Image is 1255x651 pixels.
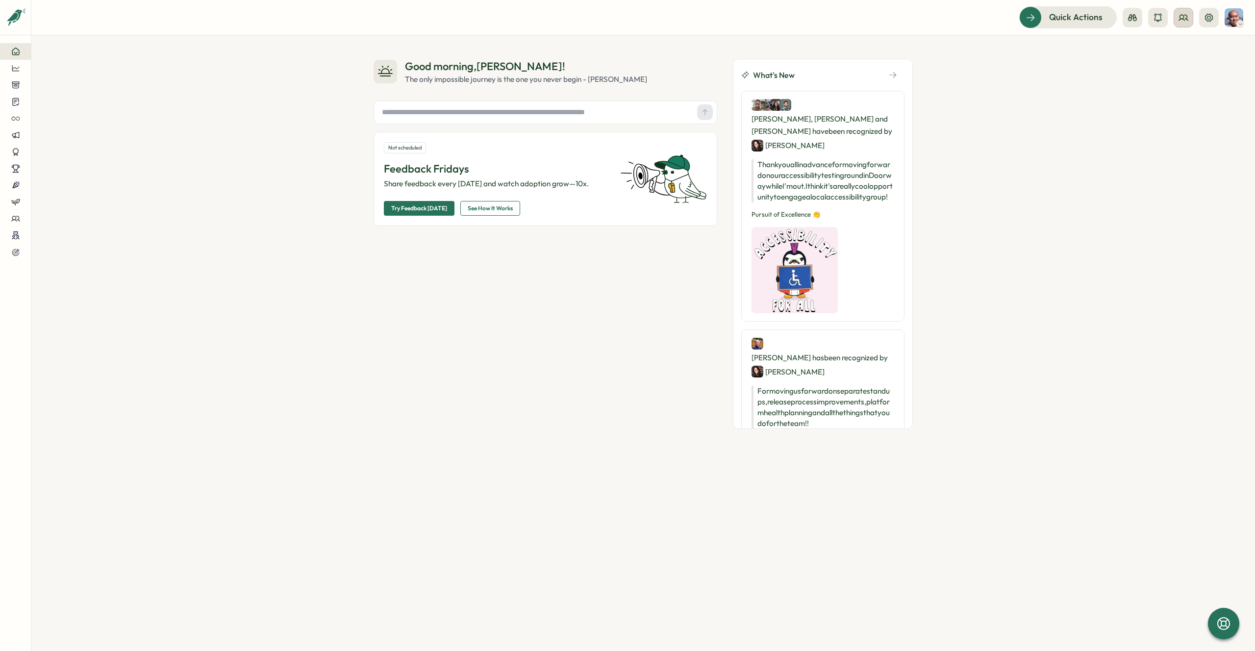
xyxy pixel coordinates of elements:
[752,338,894,378] div: [PERSON_NAME] has been recognized by
[752,99,763,111] img: Jesse James
[460,201,520,216] button: See How It Works
[752,99,894,151] div: [PERSON_NAME], [PERSON_NAME] and [PERSON_NAME] have been recognized by
[752,140,763,151] img: Kathy Cheng
[753,69,795,81] span: What's New
[752,338,763,350] img: Morgan Ludtke
[468,201,513,215] span: See How It Works
[384,201,454,216] button: Try Feedback [DATE]
[752,210,894,219] p: Pursuit of Excellence 👏
[752,159,894,202] p: Thank you all in advance for moving forward on our accessibility testing round in Doorway while I...
[384,178,608,189] p: Share feedback every [DATE] and watch adoption grow—10x.
[752,139,825,151] div: [PERSON_NAME]
[384,142,426,153] div: Not scheduled
[752,386,894,429] p: For moving us forward on separate stand ups, release process improvements, platform health planni...
[1019,6,1117,28] button: Quick Actions
[1225,8,1243,27] img: Eric Lam
[405,59,647,74] div: Good morning , [PERSON_NAME] !
[752,227,838,313] img: Recognition Image
[752,366,763,377] img: Kathy Cheng
[761,99,773,111] img: Hannan Abdi
[752,366,825,378] div: [PERSON_NAME]
[779,99,791,111] img: Nick Norena
[384,161,608,176] p: Feedback Fridays
[405,74,647,85] div: The only impossible journey is the one you never begin - [PERSON_NAME]
[770,99,782,111] img: Ashley Jessen
[391,201,447,215] span: Try Feedback [DATE]
[1049,11,1103,24] span: Quick Actions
